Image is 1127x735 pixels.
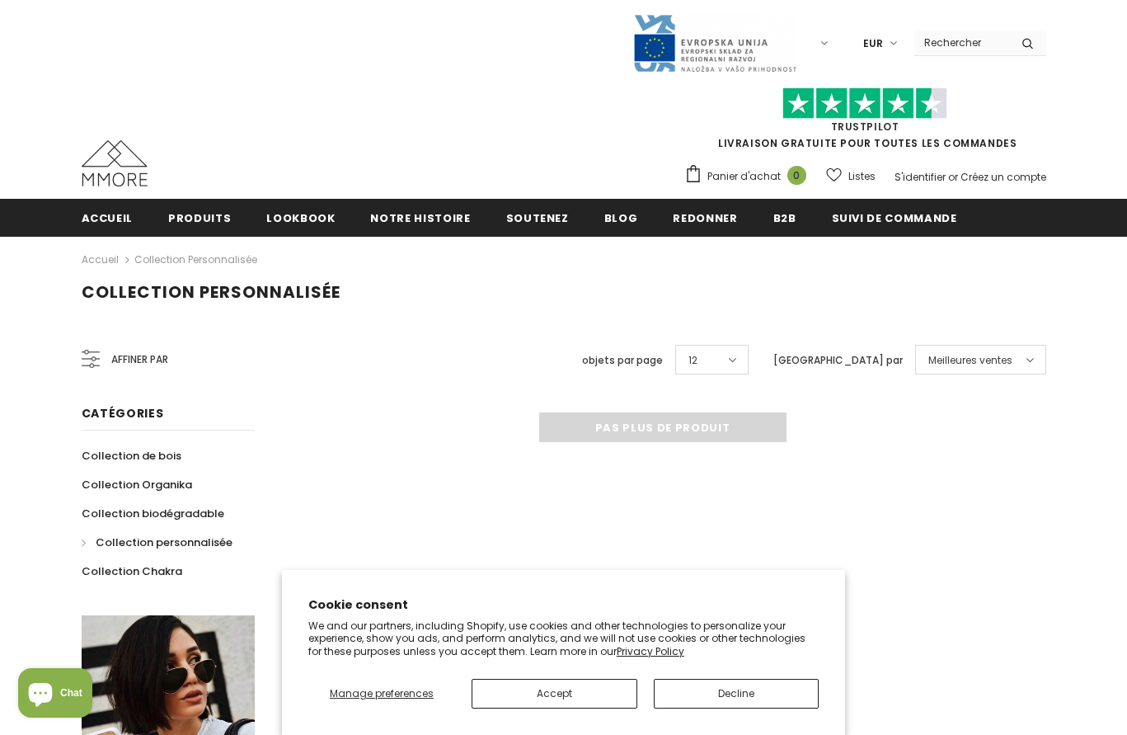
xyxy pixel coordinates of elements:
[82,140,148,186] img: Cas MMORE
[506,210,569,226] span: soutenez
[96,535,232,550] span: Collection personnalisée
[832,199,957,236] a: Suivi de commande
[948,170,958,184] span: or
[82,499,224,528] a: Collection biodégradable
[673,210,737,226] span: Redonner
[826,162,876,191] a: Listes
[895,170,946,184] a: S'identifier
[82,506,224,521] span: Collection biodégradable
[13,668,97,722] inbox-online-store-chat: Shopify online store chat
[82,250,119,270] a: Accueil
[632,13,797,73] img: Javni Razpis
[831,120,899,134] a: TrustPilot
[168,199,231,236] a: Produits
[617,644,684,658] a: Privacy Policy
[863,35,883,52] span: EUR
[308,596,819,614] h2: Cookie consent
[111,351,168,369] span: Affiner par
[266,210,335,226] span: Lookbook
[168,210,231,226] span: Produits
[82,210,134,226] span: Accueil
[848,168,876,185] span: Listes
[308,679,455,709] button: Manage preferences
[82,557,182,586] a: Collection Chakra
[787,166,806,185] span: 0
[82,199,134,236] a: Accueil
[773,199,796,236] a: B2B
[773,352,903,369] label: [GEOGRAPHIC_DATA] par
[684,95,1046,150] span: LIVRAISON GRATUITE POUR TOUTES LES COMMANDES
[506,199,569,236] a: soutenez
[914,31,1009,54] input: Search Site
[632,35,797,49] a: Javni Razpis
[82,441,181,470] a: Collection de bois
[684,164,815,189] a: Panier d'achat 0
[370,199,470,236] a: Notre histoire
[82,563,182,579] span: Collection Chakra
[330,686,434,700] span: Manage preferences
[266,199,335,236] a: Lookbook
[673,199,737,236] a: Redonner
[82,470,192,499] a: Collection Organika
[688,352,697,369] span: 12
[604,199,638,236] a: Blog
[604,210,638,226] span: Blog
[82,448,181,464] span: Collection de bois
[82,280,340,304] span: Collection personnalisée
[654,679,819,709] button: Decline
[370,210,470,226] span: Notre histoire
[960,170,1046,184] a: Créez un compte
[134,252,257,266] a: Collection personnalisée
[782,87,947,120] img: Faites confiance aux étoiles pilotes
[707,168,781,185] span: Panier d'achat
[82,477,192,492] span: Collection Organika
[832,210,957,226] span: Suivi de commande
[928,352,1012,369] span: Meilleures ventes
[472,679,637,709] button: Accept
[773,210,796,226] span: B2B
[582,352,663,369] label: objets par page
[308,620,819,658] p: We and our partners, including Shopify, use cookies and other technologies to personalize your ex...
[82,405,164,422] span: Catégories
[82,528,232,557] a: Collection personnalisée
